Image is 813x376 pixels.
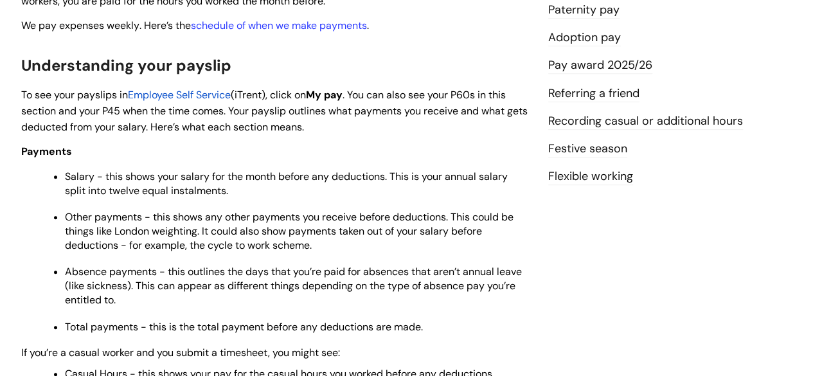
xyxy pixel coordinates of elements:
[548,85,639,102] a: Referring a friend
[548,2,620,19] a: Paternity pay
[548,57,652,74] a: Pay award 2025/26
[21,19,139,32] span: We pay expenses weekly
[21,145,72,158] span: Payments
[21,88,528,134] span: . You can also see your P60s in this section and your P45 when the time comes. Your payslip outli...
[65,210,514,252] span: Other payments - this shows any other payments you receive before deductions. This could be thing...
[65,320,423,334] span: Total payments - this is the total payment before any deductions are made.
[548,30,621,46] a: Adoption pay
[231,88,306,102] span: (iTrent), click on
[65,265,522,307] span: Absence payments - this outlines the days that you’re paid for absences that aren’t annual leave ...
[21,55,231,75] span: Understanding your payslip
[21,19,369,32] span: . Here’s the .
[548,113,743,130] a: Recording casual or additional hours
[548,141,627,157] a: Festive season
[65,170,508,197] span: Salary - this shows your salary for the month before any deductions. This is your annual salary s...
[191,19,367,32] a: schedule of when we make payments
[21,88,128,102] span: To see your payslips in
[128,88,231,102] a: Employee Self Service
[21,346,340,359] span: If you’re a casual worker and you submit a timesheet, you might see:
[306,88,343,102] span: My pay
[548,168,633,185] a: Flexible working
